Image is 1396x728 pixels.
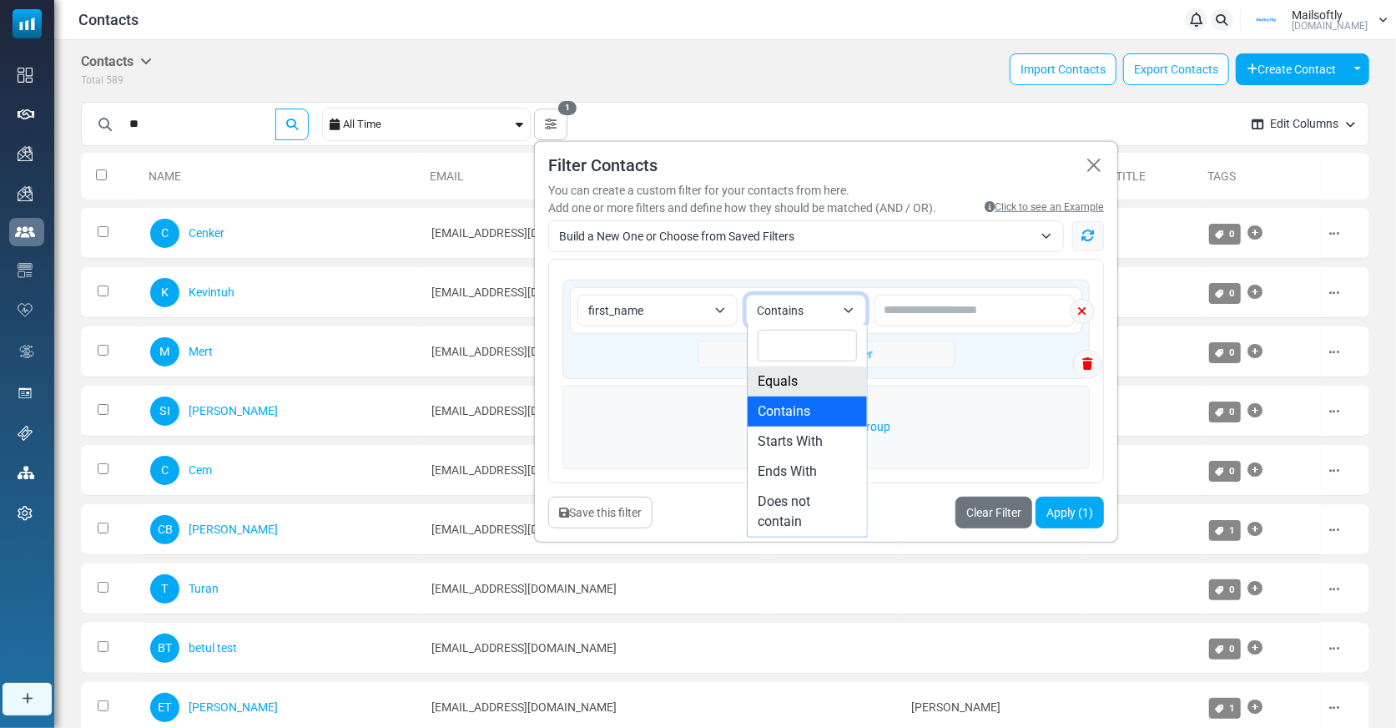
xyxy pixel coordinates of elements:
span: SI [150,397,179,426]
a: [PERSON_NAME] [189,700,278,714]
span: [DOMAIN_NAME] [1292,21,1368,31]
a: 1 [1209,520,1241,541]
li: Starts With [748,427,867,457]
td: [EMAIL_ADDRESS][DOMAIN_NAME] [423,208,769,259]
span: Mailsoftly [1292,9,1343,21]
a: Cem [189,463,212,477]
a: 0 [1209,461,1241,482]
a: 0 [1209,402,1241,422]
a: Clear Filter [955,496,1032,528]
a: [PERSON_NAME] [189,404,278,417]
img: workflow.svg [18,342,36,361]
a: Tags [1207,169,1236,183]
span: K [150,278,179,307]
span: 1 [1229,524,1235,536]
a: 0 [1209,283,1241,304]
img: support-icon.svg [18,426,33,441]
span: CB [150,515,179,544]
li: Ends With [748,457,867,487]
span: 0 [1229,287,1235,299]
td: [EMAIL_ADDRESS][DOMAIN_NAME] [423,564,769,614]
span: Contains [757,300,835,320]
a: Add New Filter Group [562,385,1090,468]
span: Total [81,74,103,86]
span: C [150,219,179,248]
span: ET [150,693,179,722]
a: Kevintuh [189,286,234,299]
img: campaigns-icon.png [18,146,33,161]
a: Cenker [189,226,224,240]
a: Export Contacts [1123,53,1229,85]
a: Job Title [1091,169,1146,183]
a: Click to see an Example [985,199,1104,216]
span: Contacts [78,8,139,31]
span: 0 [1229,643,1235,655]
td: [EMAIL_ADDRESS][DOMAIN_NAME] [423,504,769,555]
span: first_name [588,300,707,320]
button: Apply (1) [1036,496,1104,528]
a: [PERSON_NAME] [189,523,278,536]
div: Add one or more filters and define how they should be matched (AND / OR). [548,199,936,216]
a: 0 [1209,342,1241,363]
span: 0 [1229,465,1235,477]
img: mailsoftly_icon_blue_white.svg [13,9,42,38]
span: T [150,574,179,604]
a: 1 [1209,698,1241,719]
span: 1 [1229,702,1235,714]
td: [EMAIL_ADDRESS][DOMAIN_NAME] [423,623,769,674]
input: Search [758,330,857,361]
img: contacts-icon-active.svg [15,226,35,238]
img: landing_pages.svg [18,386,33,401]
img: campaigns-icon.png [18,186,33,201]
span: Build a New One or Choose from Saved Filters [548,220,1064,251]
img: email-templates-icon.svg [18,263,33,278]
h5: Contacts [81,53,152,69]
span: Contains [746,294,866,326]
td: [EMAIL_ADDRESS][DOMAIN_NAME] [423,445,769,496]
img: dashboard-icon.svg [18,68,33,83]
li: Does not contain [748,487,867,537]
img: settings-icon.svg [18,506,33,521]
img: domain-health-icon.svg [18,303,33,316]
span: 0 [1229,406,1235,417]
a: User Logo Mailsoftly [DOMAIN_NAME] [1246,8,1388,33]
span: 0 [1229,584,1235,595]
a: Import Contacts [1010,53,1116,85]
span: 589 [106,74,123,86]
div: All Time [343,109,512,140]
a: Email [430,169,464,183]
h5: Filter Contacts [548,154,1104,174]
button: Create Contact [1236,53,1347,85]
span: 1 [558,101,577,116]
span: C [150,456,179,485]
span: first_name [577,294,738,326]
a: 0 [1209,224,1241,245]
a: Turan [189,582,219,595]
img: User Logo [1246,8,1288,33]
span: 0 [1229,228,1235,240]
td: [EMAIL_ADDRESS][DOMAIN_NAME] [423,386,769,437]
a: Add New Filter [698,340,955,367]
li: Contains [748,397,867,427]
button: Edit Columns [1238,102,1368,146]
span: M [150,337,179,367]
span: BT [150,634,179,663]
a: 0 [1209,579,1241,600]
div: You can create a custom filter for your contacts from here. [548,181,1104,199]
span: Build a New One or Choose from Saved Filters [559,225,1033,245]
a: 0 [1209,639,1241,660]
a: betul test [189,641,237,655]
li: Equals [748,367,867,397]
a: Name [149,169,181,183]
button: 1 [534,109,567,140]
td: [EMAIL_ADDRESS][DOMAIN_NAME] [423,326,769,377]
a: Mert [189,345,213,358]
button: Save this filter [548,496,653,528]
td: [EMAIL_ADDRESS][DOMAIN_NAME] [423,267,769,318]
span: 0 [1229,346,1235,358]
